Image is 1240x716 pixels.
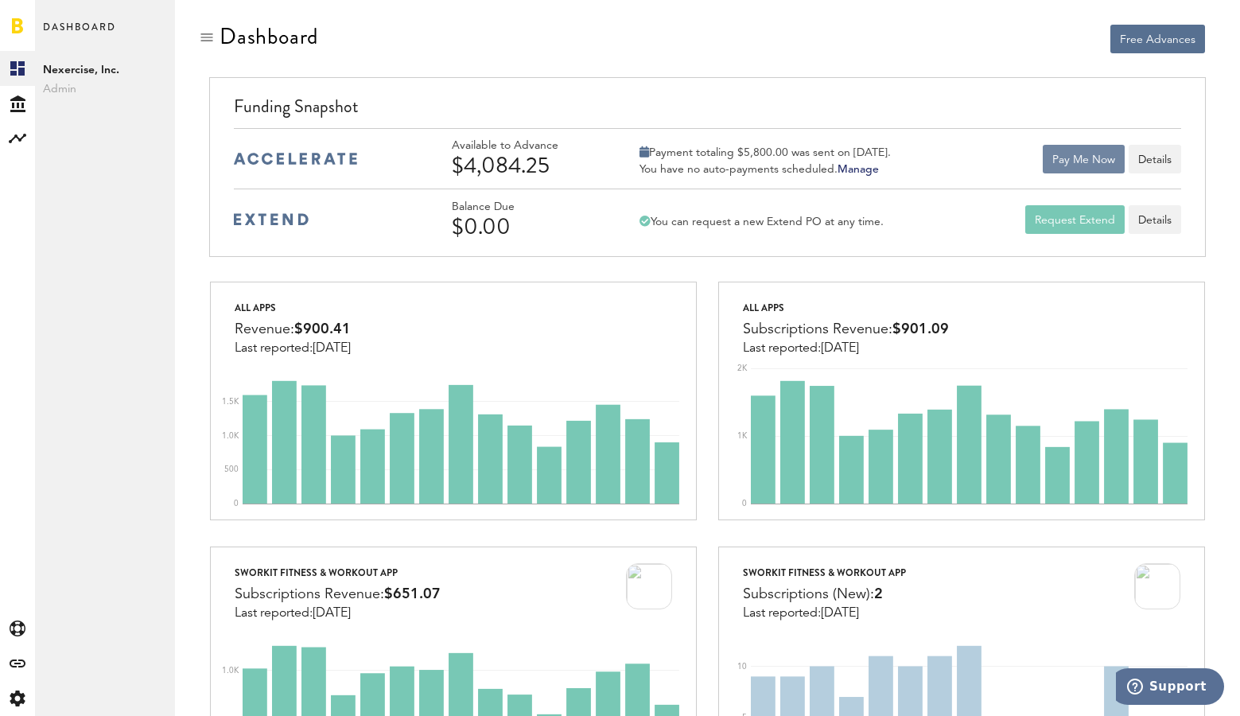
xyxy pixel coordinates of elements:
span: [DATE] [821,342,859,355]
div: Sworkit Fitness & Workout App [235,563,441,582]
span: [DATE] [313,607,351,620]
text: 10 [737,663,747,671]
img: accelerate-medium-blue-logo.svg [234,153,357,165]
span: Admin [43,80,167,99]
div: Revenue: [235,317,351,341]
div: Last reported: [743,341,949,356]
text: 500 [224,465,239,473]
div: Sworkit Fitness & Workout App [743,563,906,582]
div: Available to Advance [452,139,603,153]
a: Manage [838,164,879,175]
text: 1.5K [222,398,239,406]
iframe: Opens a widget where you can find more information [1116,668,1224,708]
div: $4,084.25 [452,153,603,178]
img: 100x100bb_8bz2sG9.jpg [626,563,672,609]
span: [DATE] [313,342,351,355]
div: Subscriptions Revenue: [743,317,949,341]
button: Request Extend [1025,205,1125,234]
div: Funding Snapshot [234,94,1181,128]
text: 1.0K [222,432,239,440]
span: $651.07 [384,587,441,601]
div: All apps [235,298,351,317]
span: [DATE] [821,607,859,620]
text: 0 [234,500,239,508]
text: 0 [742,500,747,508]
text: 1K [737,432,748,440]
div: Balance Due [452,200,603,214]
div: Last reported: [235,606,441,621]
span: $901.09 [892,322,949,337]
div: You can request a new Extend PO at any time. [639,215,884,229]
div: Subscriptions (New): [743,582,906,606]
div: Dashboard [220,24,318,49]
a: Details [1129,205,1181,234]
span: 2 [874,587,883,601]
div: Last reported: [743,606,906,621]
div: Payment totaling $5,800.00 was sent on [DATE]. [639,146,891,160]
button: Pay Me Now [1043,145,1125,173]
img: extend-medium-blue-logo.svg [234,213,309,226]
button: Free Advances [1110,25,1205,53]
div: Subscriptions Revenue: [235,582,441,606]
div: $0.00 [452,214,603,239]
span: Nexercise, Inc. [43,60,167,80]
div: All apps [743,298,949,317]
div: You have no auto-payments scheduled. [639,162,891,177]
text: 1.0K [222,667,239,675]
text: 2K [737,364,748,372]
span: Dashboard [43,18,116,51]
div: Last reported: [235,341,351,356]
span: $900.41 [294,322,351,337]
img: 100x100bb_8bz2sG9.jpg [1134,563,1180,609]
button: Details [1129,145,1181,173]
